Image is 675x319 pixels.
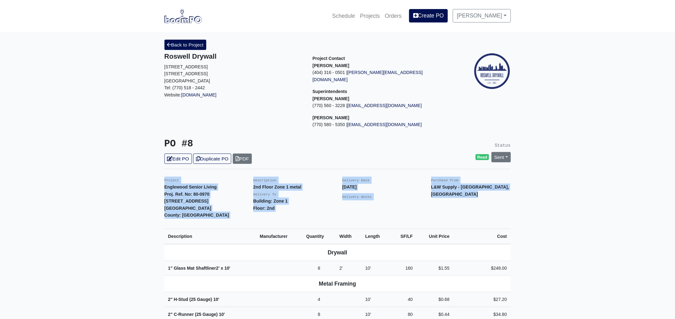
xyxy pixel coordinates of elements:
[476,154,489,160] span: Read
[313,89,347,94] span: Superintendents
[164,154,192,164] a: Edit PO
[347,122,422,127] a: [EMAIL_ADDRESS][DOMAIN_NAME]
[391,292,417,307] td: 40
[253,199,288,204] strong: Building: Zone 1
[365,266,371,271] span: 10'
[253,193,276,196] small: Delivery To
[168,266,231,271] strong: 1" Glass Mat Shaftliner
[492,152,511,162] a: Sent
[219,312,225,317] span: 10'
[313,63,350,68] strong: [PERSON_NAME]
[365,312,371,317] span: 10'
[313,115,350,120] strong: [PERSON_NAME]
[224,266,230,271] span: 10'
[362,229,391,244] th: Length
[302,292,336,307] td: 4
[164,199,209,204] strong: [STREET_ADDRESS]
[313,102,452,109] p: (770) 560 - 3228 |
[164,70,303,77] p: [STREET_ADDRESS]
[253,206,275,211] strong: Floor: 2nd
[336,229,362,244] th: Width
[409,9,448,22] a: Create PO
[221,266,223,271] span: x
[431,179,459,182] small: Purchase From
[164,192,210,197] strong: Proj. Ref. No: 80-0970
[213,297,219,302] span: 10'
[340,266,343,271] span: 2'
[164,63,303,71] p: [STREET_ADDRESS]
[391,229,417,244] th: SF/LF
[453,229,511,244] th: Cost
[216,266,219,271] span: 2'
[453,261,511,276] td: $248.00
[181,92,217,97] a: [DOMAIN_NAME]
[233,154,252,164] a: PDF
[164,184,217,189] strong: Englewood Senior Living
[342,195,372,199] small: Delivery Notes
[164,229,256,244] th: Description
[313,121,452,128] p: (770) 580 - 5350 |
[342,179,370,182] small: Delivery Date
[330,9,357,23] a: Schedule
[453,292,511,307] td: $27.20
[168,312,225,317] strong: 2" C-Runner (25 Gauge)
[453,9,511,22] a: [PERSON_NAME]
[164,206,211,211] strong: [GEOGRAPHIC_DATA]
[164,84,303,91] p: Tel: (770) 518 - 2442
[313,96,350,101] strong: [PERSON_NAME]
[164,213,229,218] strong: County: [GEOGRAPHIC_DATA]
[168,297,219,302] strong: 2" H-Stud (25 Gauge)
[256,229,302,244] th: Manufacturer
[347,103,422,108] a: [EMAIL_ADDRESS][DOMAIN_NAME]
[382,9,404,23] a: Orders
[417,292,453,307] td: $0.68
[253,179,276,182] small: Description
[164,179,179,182] small: Project
[164,40,207,50] a: Back to Project
[253,184,301,189] strong: 2nd Floor Zone 1 metal
[365,297,371,302] span: 10'
[164,52,303,98] div: Website:
[328,249,347,256] b: Drywall
[495,143,511,148] small: Status
[431,184,511,198] p: L&W Supply - [GEOGRAPHIC_DATA], [GEOGRAPHIC_DATA]
[391,261,417,276] td: 160
[164,77,303,85] p: [GEOGRAPHIC_DATA]
[164,138,333,150] h3: PO #8
[302,229,336,244] th: Quantity
[417,229,453,244] th: Unit Price
[313,69,452,83] p: (404) 316 - 0501 |
[342,184,357,189] strong: [DATE]
[164,9,202,23] img: boomPO
[417,261,453,276] td: $1.55
[313,70,423,82] a: [PERSON_NAME][EMAIL_ADDRESS][DOMAIN_NAME]
[358,9,383,23] a: Projects
[302,261,336,276] td: 8
[319,281,356,287] b: Metal Framing
[313,56,345,61] span: Project Contact
[193,154,231,164] a: Duplicate PO
[164,52,303,61] h5: Roswell Drywall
